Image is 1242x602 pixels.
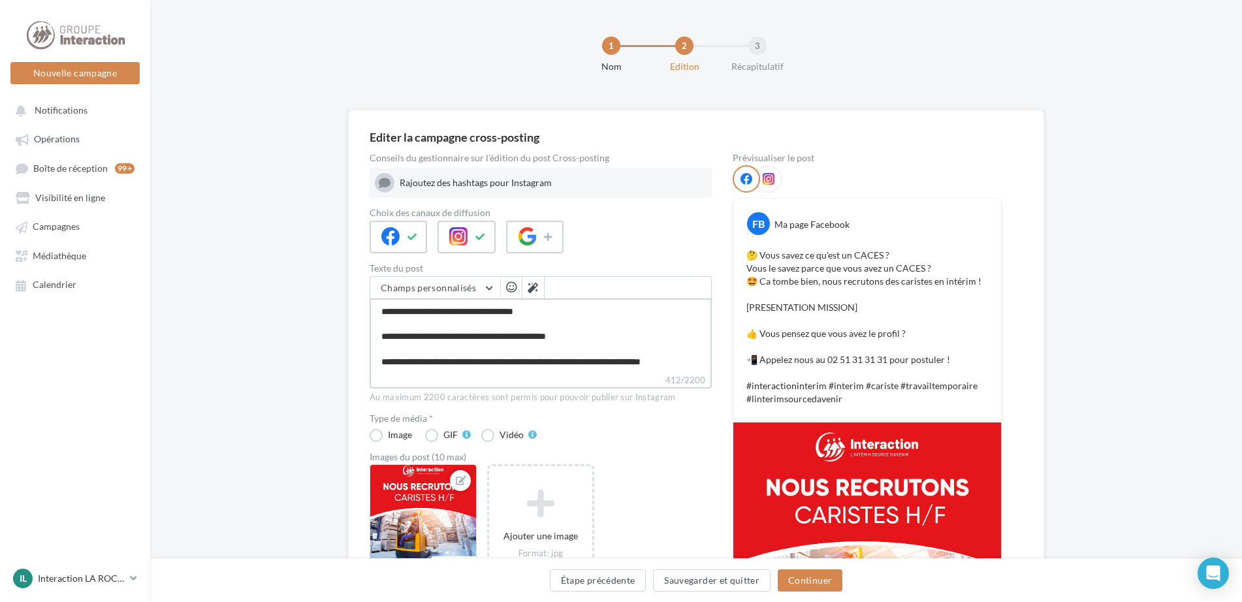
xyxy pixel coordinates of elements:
[675,37,693,55] div: 2
[370,392,712,404] div: Au maximum 2200 caractères sont permis pour pouvoir publier sur Instagram
[370,452,712,462] div: Images du post (10 max)
[748,37,767,55] div: 3
[10,62,140,84] button: Nouvelle campagne
[35,104,88,116] span: Notifications
[10,566,140,591] a: IL Interaction LA ROCHE SUR YON
[653,569,771,592] button: Sauvegarder et quitter
[443,430,458,439] div: GIF
[33,250,86,261] span: Médiathèque
[370,373,712,388] label: 412/2200
[388,430,412,439] div: Image
[8,272,142,296] a: Calendrier
[370,208,712,217] label: Choix des canaux de diffusion
[716,60,799,73] div: Récapitulatif
[8,185,142,209] a: Visibilité en ligne
[733,153,1002,163] div: Prévisualiser le post
[33,221,80,232] span: Campagnes
[747,212,770,235] div: FB
[550,569,646,592] button: Étape précédente
[602,37,620,55] div: 1
[370,277,500,299] button: Champs personnalisés
[8,156,142,180] a: Boîte de réception99+
[8,127,142,150] a: Opérations
[746,249,988,405] p: 🤔 Vous savez ce qu'est un CACES ? Vous le savez parce que vous avez un CACES ? 🤩 Ca tombe bien, n...
[8,214,142,238] a: Campagnes
[778,569,842,592] button: Continuer
[35,192,105,203] span: Visibilité en ligne
[34,134,80,145] span: Opérations
[370,131,539,143] div: Editer la campagne cross-posting
[381,282,476,293] span: Champs personnalisés
[8,244,142,267] a: Médiathèque
[8,98,137,121] button: Notifications
[1198,558,1229,589] div: Open Intercom Messenger
[115,163,135,174] div: 99+
[370,264,712,273] label: Texte du post
[33,163,108,174] span: Boîte de réception
[370,414,712,423] label: Type de média *
[33,279,76,291] span: Calendrier
[400,176,707,189] div: Rajoutez des hashtags pour Instagram
[643,60,726,73] div: Edition
[569,60,653,73] div: Nom
[20,572,27,585] span: IL
[370,153,712,163] div: Conseils du gestionnaire sur l'édition du post Cross-posting
[774,218,850,231] div: Ma page Facebook
[38,572,125,585] p: Interaction LA ROCHE SUR YON
[500,430,524,439] div: Vidéo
